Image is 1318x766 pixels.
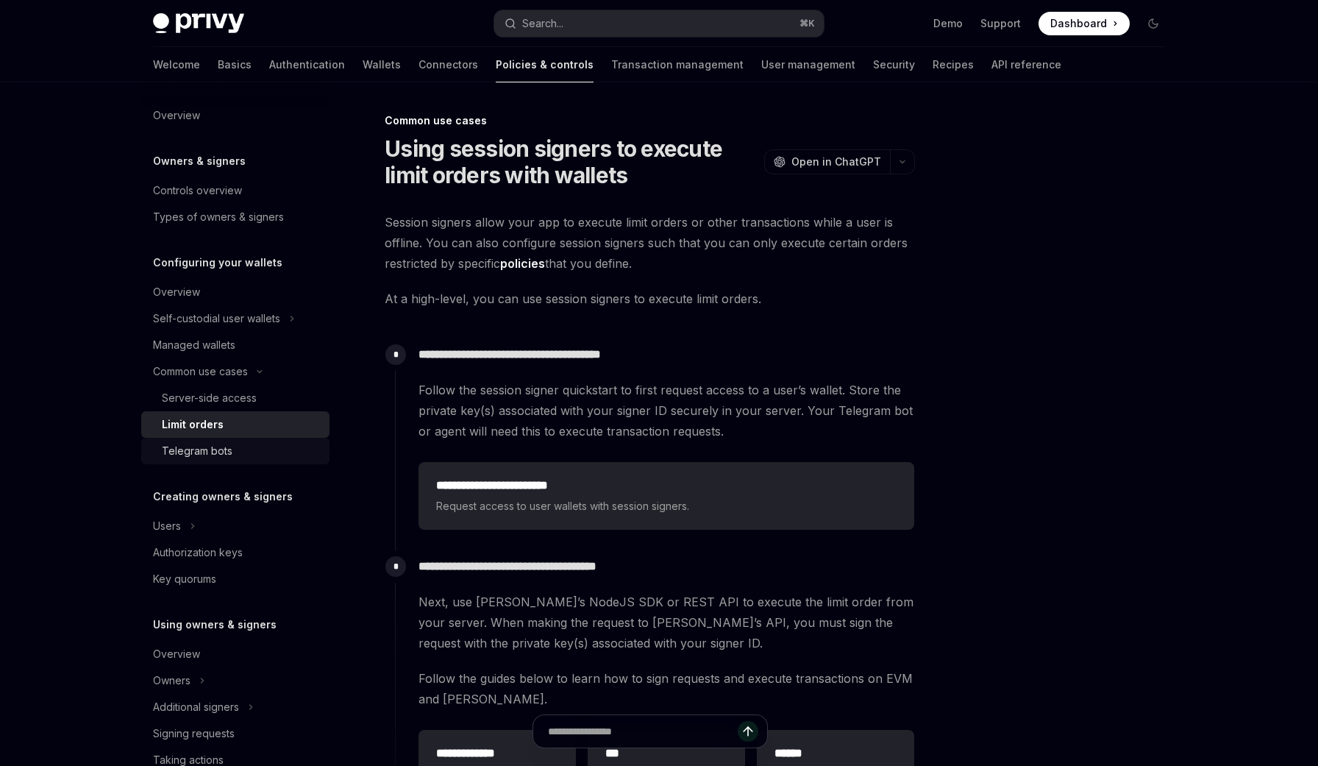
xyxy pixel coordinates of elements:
[385,288,915,309] span: At a high-level, you can use session signers to execute limit orders.
[933,47,974,82] a: Recipes
[496,47,594,82] a: Policies & controls
[153,570,216,588] div: Key quorums
[218,47,252,82] a: Basics
[153,208,284,226] div: Types of owners & signers
[162,389,257,407] div: Server-side access
[436,497,897,515] span: Request access to user wallets with session signers.
[385,113,915,128] div: Common use cases
[162,416,224,433] div: Limit orders
[141,177,329,204] a: Controls overview
[933,16,963,31] a: Demo
[153,254,282,272] h5: Configuring your wallets
[761,47,855,82] a: User management
[141,720,329,747] a: Signing requests
[153,725,235,742] div: Signing requests
[153,13,244,34] img: dark logo
[153,107,200,124] div: Overview
[141,566,329,592] a: Key quorums
[153,645,200,663] div: Overview
[418,380,914,441] span: Follow the session signer quickstart to first request access to a user’s wallet. Store the privat...
[418,668,914,709] span: Follow the guides below to learn how to sign requests and execute transactions on EVM and [PERSON...
[153,310,280,327] div: Self-custodial user wallets
[153,182,242,199] div: Controls overview
[153,47,200,82] a: Welcome
[385,135,758,188] h1: Using session signers to execute limit orders with wallets
[1039,12,1130,35] a: Dashboard
[141,385,329,411] a: Server-side access
[418,47,478,82] a: Connectors
[1141,12,1165,35] button: Toggle dark mode
[494,10,824,37] button: Search...⌘K
[764,149,890,174] button: Open in ChatGPT
[738,721,758,742] button: Send message
[153,336,235,354] div: Managed wallets
[153,517,181,535] div: Users
[141,411,329,438] a: Limit orders
[153,672,190,689] div: Owners
[522,15,563,32] div: Search...
[873,47,915,82] a: Security
[141,539,329,566] a: Authorization keys
[153,698,239,716] div: Additional signers
[153,488,293,506] h5: Creating owners & signers
[141,102,329,129] a: Overview
[153,616,277,634] h5: Using owners & signers
[153,283,200,301] div: Overview
[153,544,243,561] div: Authorization keys
[141,438,329,464] a: Telegram bots
[500,256,545,272] a: policies
[385,212,915,274] span: Session signers allow your app to execute limit orders or other transactions while a user is offl...
[1050,16,1107,31] span: Dashboard
[141,332,329,358] a: Managed wallets
[269,47,345,82] a: Authentication
[980,16,1021,31] a: Support
[418,592,914,653] span: Next, use [PERSON_NAME]’s NodeJS SDK or REST API to execute the limit order from your server. Whe...
[363,47,401,82] a: Wallets
[153,363,248,380] div: Common use cases
[791,155,881,169] span: Open in ChatGPT
[141,279,329,305] a: Overview
[162,442,232,460] div: Telegram bots
[611,47,744,82] a: Transaction management
[799,18,815,29] span: ⌘ K
[141,204,329,230] a: Types of owners & signers
[153,152,246,170] h5: Owners & signers
[991,47,1061,82] a: API reference
[141,641,329,667] a: Overview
